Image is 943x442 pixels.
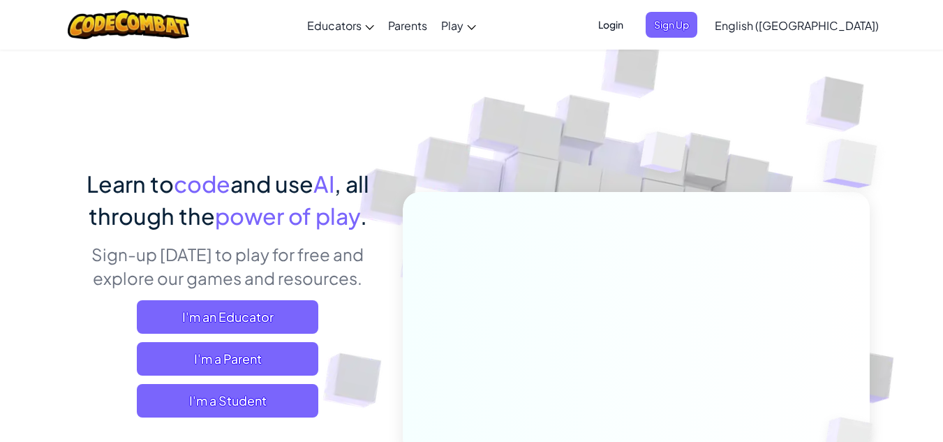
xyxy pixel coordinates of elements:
[646,12,697,38] button: Sign Up
[614,104,714,208] img: Overlap cubes
[381,6,434,44] a: Parents
[230,170,313,198] span: and use
[795,105,916,223] img: Overlap cubes
[313,170,334,198] span: AI
[715,18,879,33] span: English ([GEOGRAPHIC_DATA])
[300,6,381,44] a: Educators
[174,170,230,198] span: code
[434,6,483,44] a: Play
[87,170,174,198] span: Learn to
[68,10,190,39] img: CodeCombat logo
[708,6,886,44] a: English ([GEOGRAPHIC_DATA])
[360,202,367,230] span: .
[137,342,318,376] a: I'm a Parent
[590,12,632,38] button: Login
[137,300,318,334] a: I'm an Educator
[215,202,360,230] span: power of play
[74,242,382,290] p: Sign-up [DATE] to play for free and explore our games and resources.
[441,18,463,33] span: Play
[307,18,362,33] span: Educators
[137,384,318,418] button: I'm a Student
